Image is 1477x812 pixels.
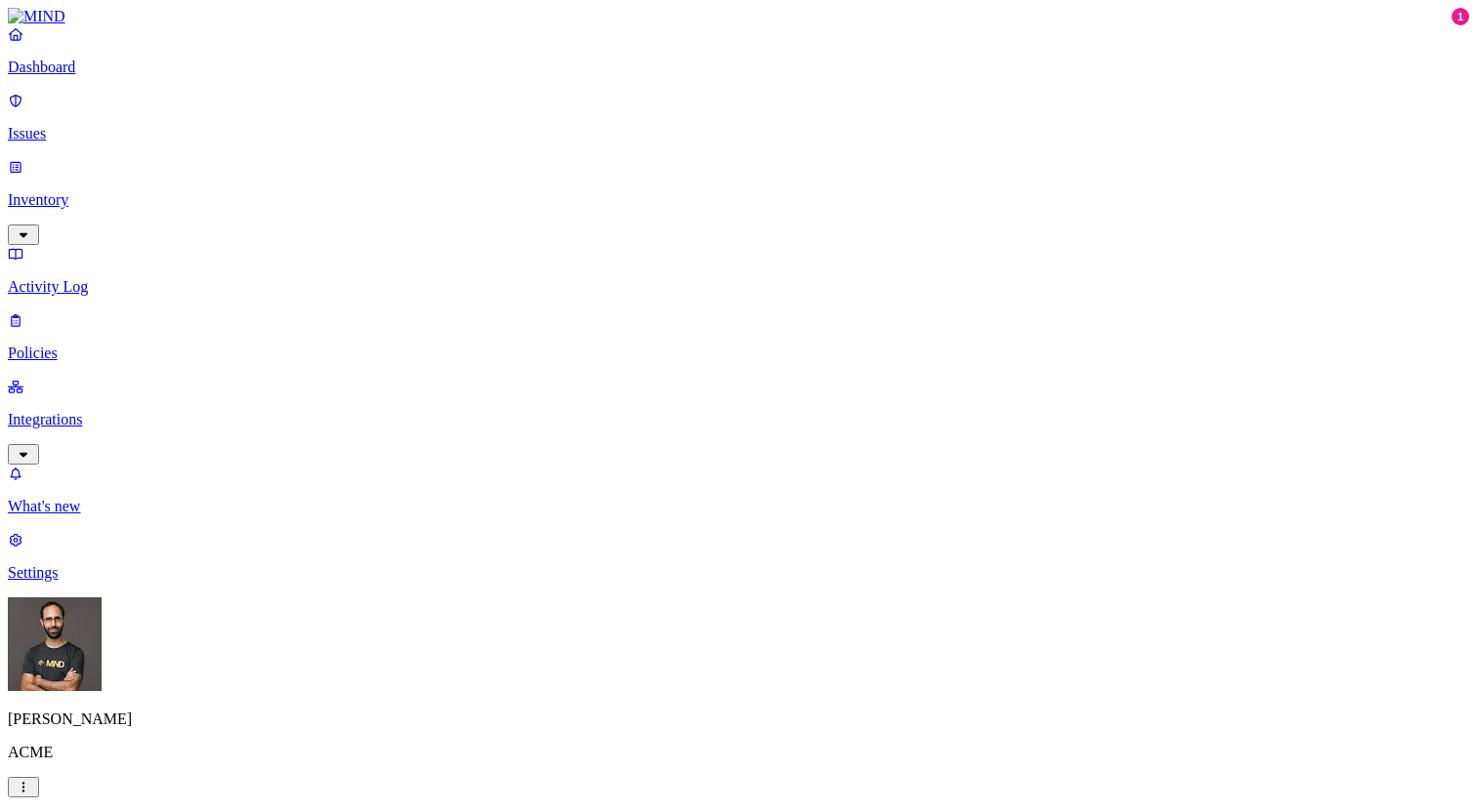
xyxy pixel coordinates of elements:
div: 1 [1452,8,1469,25]
p: Inventory [8,191,1469,209]
a: Integrations [8,378,1469,462]
a: Activity Log [8,245,1469,296]
a: Issues [8,92,1469,142]
p: What's new [8,498,1469,515]
a: What's new [8,465,1469,515]
p: Activity Log [8,278,1469,296]
a: Policies [8,311,1469,362]
a: Inventory [8,158,1469,242]
p: [PERSON_NAME] [8,710,1469,728]
img: Ohad Abarbanel [8,597,102,691]
p: ACME [8,744,1469,761]
a: Dashboard [8,25,1469,76]
p: Dashboard [8,59,1469,76]
p: Settings [8,564,1469,582]
p: Integrations [8,411,1469,428]
a: MIND [8,8,1469,25]
p: Policies [8,345,1469,362]
p: Issues [8,125,1469,142]
a: Settings [8,531,1469,582]
img: MIND [8,8,65,25]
